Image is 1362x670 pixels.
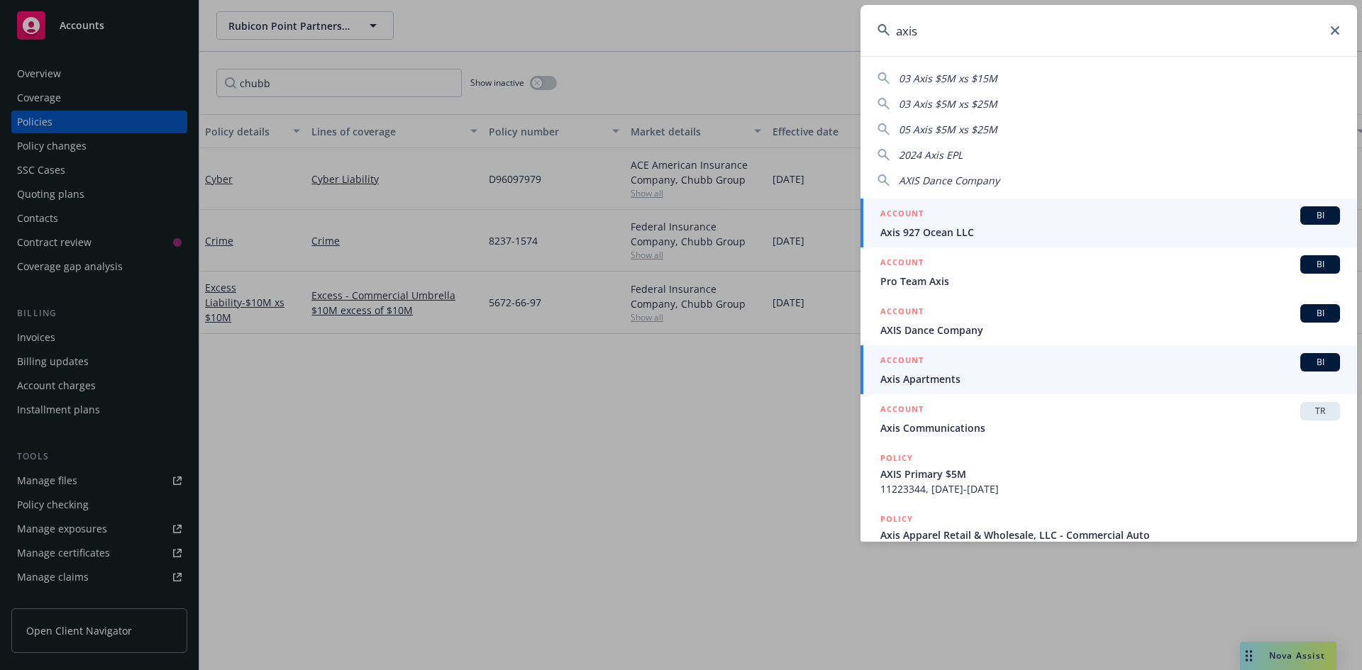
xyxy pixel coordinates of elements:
a: POLICYAXIS Primary $5M11223344, [DATE]-[DATE] [860,443,1357,504]
span: Axis 927 Ocean LLC [880,225,1340,240]
h5: ACCOUNT [880,304,924,321]
span: BI [1306,209,1334,222]
a: ACCOUNTBIPro Team Axis [860,247,1357,296]
span: AXIS Primary $5M [880,467,1340,481]
span: BI [1306,356,1334,369]
a: ACCOUNTTRAxis Communications [860,394,1357,443]
a: ACCOUNTBIAxis Apartments [860,345,1357,394]
h5: POLICY [880,451,913,465]
h5: ACCOUNT [880,402,924,419]
a: ACCOUNTBIAxis 927 Ocean LLC [860,199,1357,247]
span: 11223344, [DATE]-[DATE] [880,481,1340,496]
span: 2024 Axis EPL [899,148,963,162]
h5: POLICY [880,512,913,526]
span: Axis Apartments [880,372,1340,386]
span: AXIS Dance Company [899,174,1000,187]
span: Axis Apparel Retail & Wholesale, LLC - Commercial Auto [880,527,1340,542]
span: AXIS Dance Company [880,323,1340,337]
input: Search... [860,5,1357,56]
span: TR [1306,405,1334,418]
span: BI [1306,258,1334,271]
span: Pro Team Axis [880,274,1340,289]
span: BI [1306,307,1334,320]
span: 03 Axis $5M xs $25M [899,97,997,111]
h5: ACCOUNT [880,206,924,223]
span: 05 Axis $5M xs $25M [899,123,997,136]
span: 03 Axis $5M xs $15M [899,72,997,85]
span: Axis Communications [880,420,1340,435]
a: POLICYAxis Apparel Retail & Wholesale, LLC - Commercial Auto [860,504,1357,565]
h5: ACCOUNT [880,353,924,370]
a: ACCOUNTBIAXIS Dance Company [860,296,1357,345]
h5: ACCOUNT [880,255,924,272]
